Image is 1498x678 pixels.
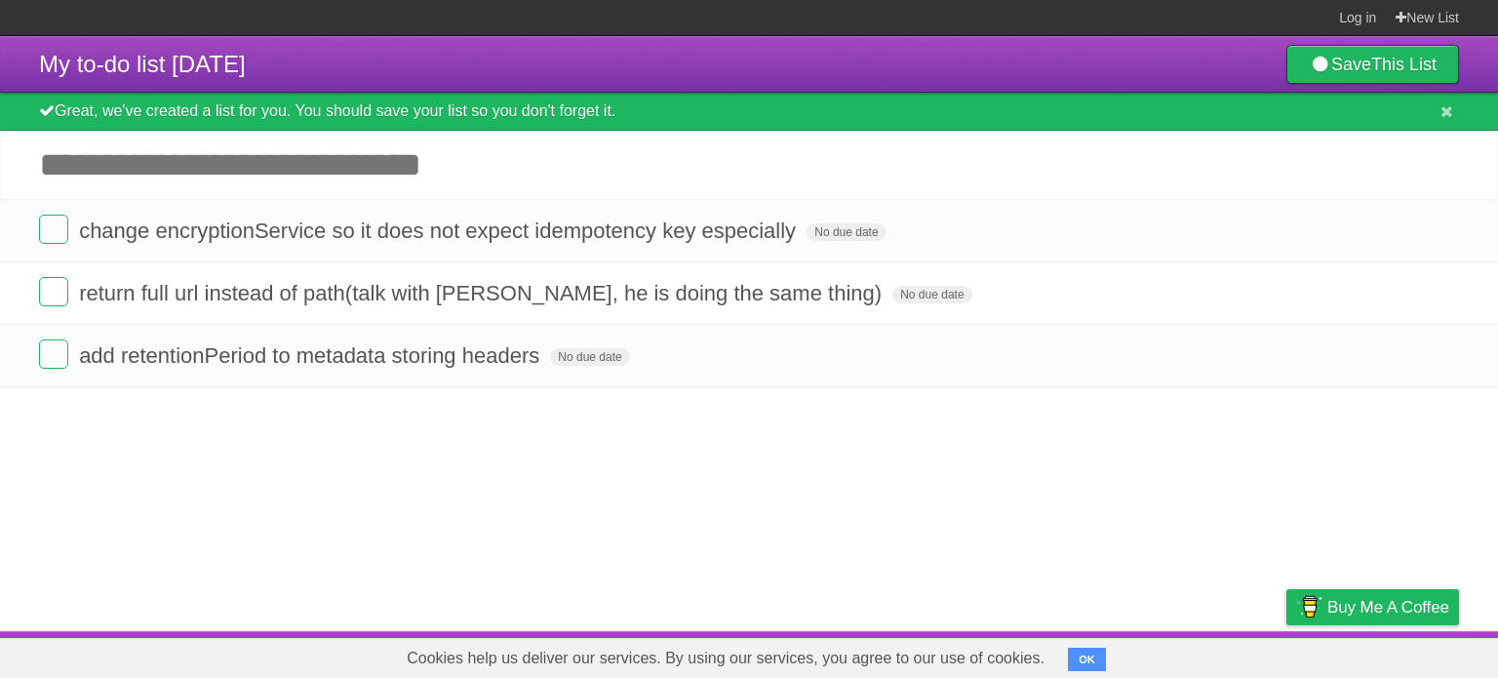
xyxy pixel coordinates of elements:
span: No due date [550,348,629,366]
a: Terms [1195,636,1238,673]
img: Buy me a coffee [1296,590,1322,623]
b: This List [1371,55,1437,74]
span: My to-do list [DATE] [39,51,246,77]
span: return full url instead of path(talk with [PERSON_NAME], he is doing the same thing) [79,281,887,305]
label: Done [39,215,68,244]
span: No due date [892,286,971,303]
a: Buy me a coffee [1286,589,1459,625]
a: Suggest a feature [1336,636,1459,673]
span: Cookies help us deliver our services. By using our services, you agree to our use of cookies. [387,639,1064,678]
a: SaveThis List [1286,45,1459,84]
a: About [1027,636,1068,673]
label: Done [39,339,68,369]
a: Privacy [1261,636,1312,673]
a: Developers [1091,636,1170,673]
span: Buy me a coffee [1327,590,1449,624]
span: No due date [807,223,886,241]
span: add retentionPeriod to metadata storing headers [79,343,544,368]
span: change encryptionService so it does not expect idempotency key especially [79,219,801,243]
button: OK [1068,648,1106,671]
label: Done [39,277,68,306]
